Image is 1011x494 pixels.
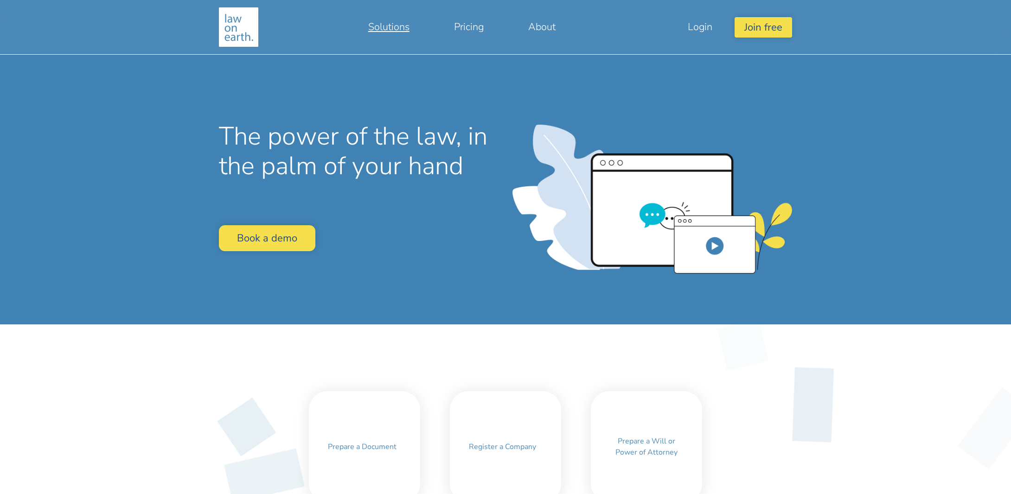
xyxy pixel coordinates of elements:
a: Register a Company [463,438,542,456]
a: Prepare a Will or Power of Attorney [604,432,689,461]
a: Login [665,16,735,38]
img: Making legal services accessible to everyone, anywhere, anytime [219,7,258,47]
a: Prepare a Document [322,438,403,456]
img: diamond_129129.svg [701,303,785,387]
a: Book a demo [219,225,315,251]
a: About [506,16,578,38]
img: diamondlong_180159.svg [759,349,867,460]
button: Join free [735,17,792,37]
h1: The power of the law, in the palm of your hand [219,121,499,181]
img: user_interface.png [512,125,792,274]
a: Solutions [346,16,432,38]
a: Pricing [432,16,506,38]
